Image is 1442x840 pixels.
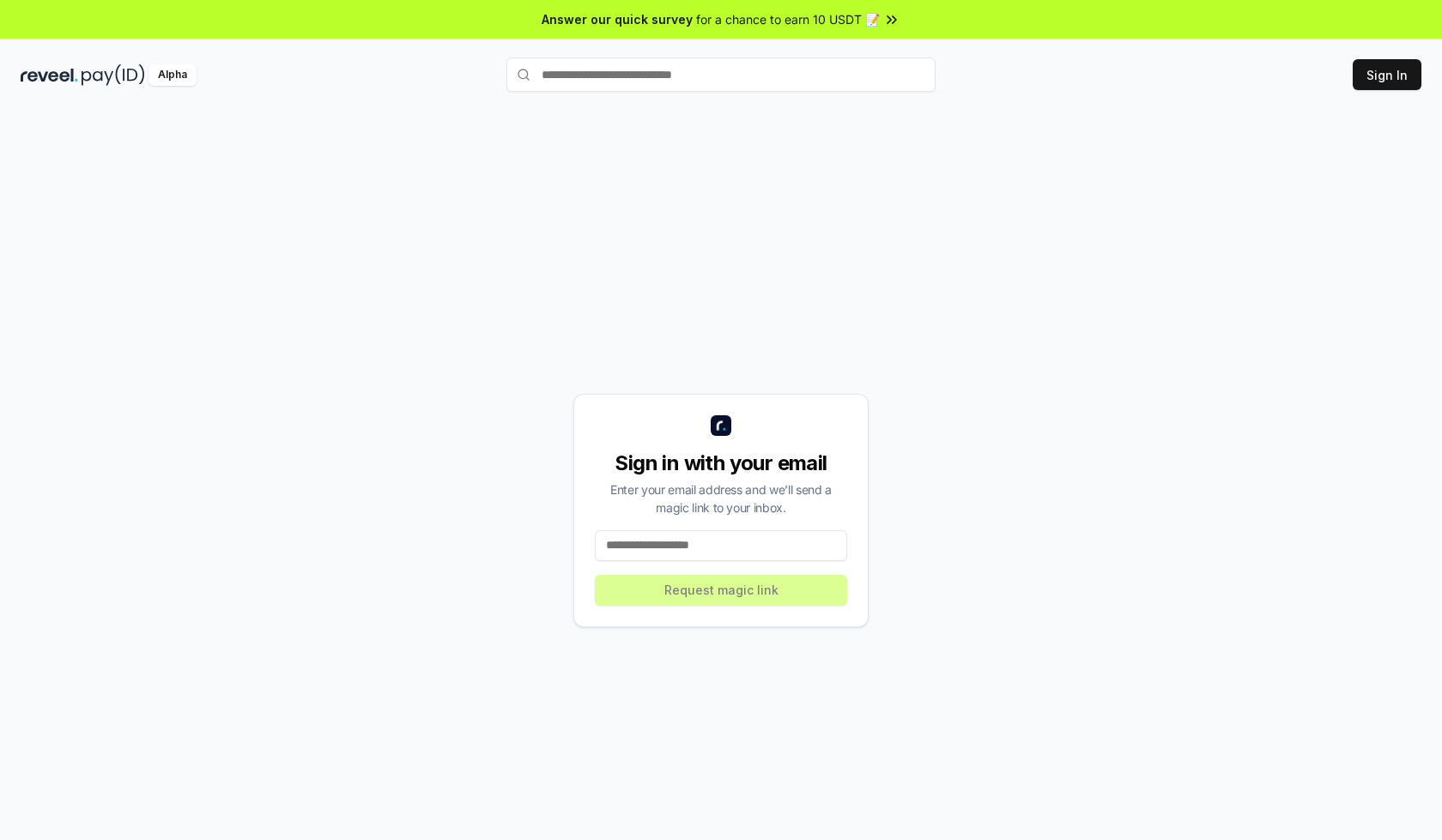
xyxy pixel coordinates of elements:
[21,64,78,86] img: reveel_dark
[595,480,847,517] div: Enter your email address and we’ll send a magic link to your inbox.
[542,10,693,28] span: Answer our quick survey
[148,64,197,86] div: Alpha
[595,450,847,477] div: Sign in with your email
[711,415,731,436] img: logo_small
[696,10,880,28] span: for a chance to earn 10 USDT 📝
[82,64,145,86] img: pay_id
[1353,59,1421,90] button: Sign In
